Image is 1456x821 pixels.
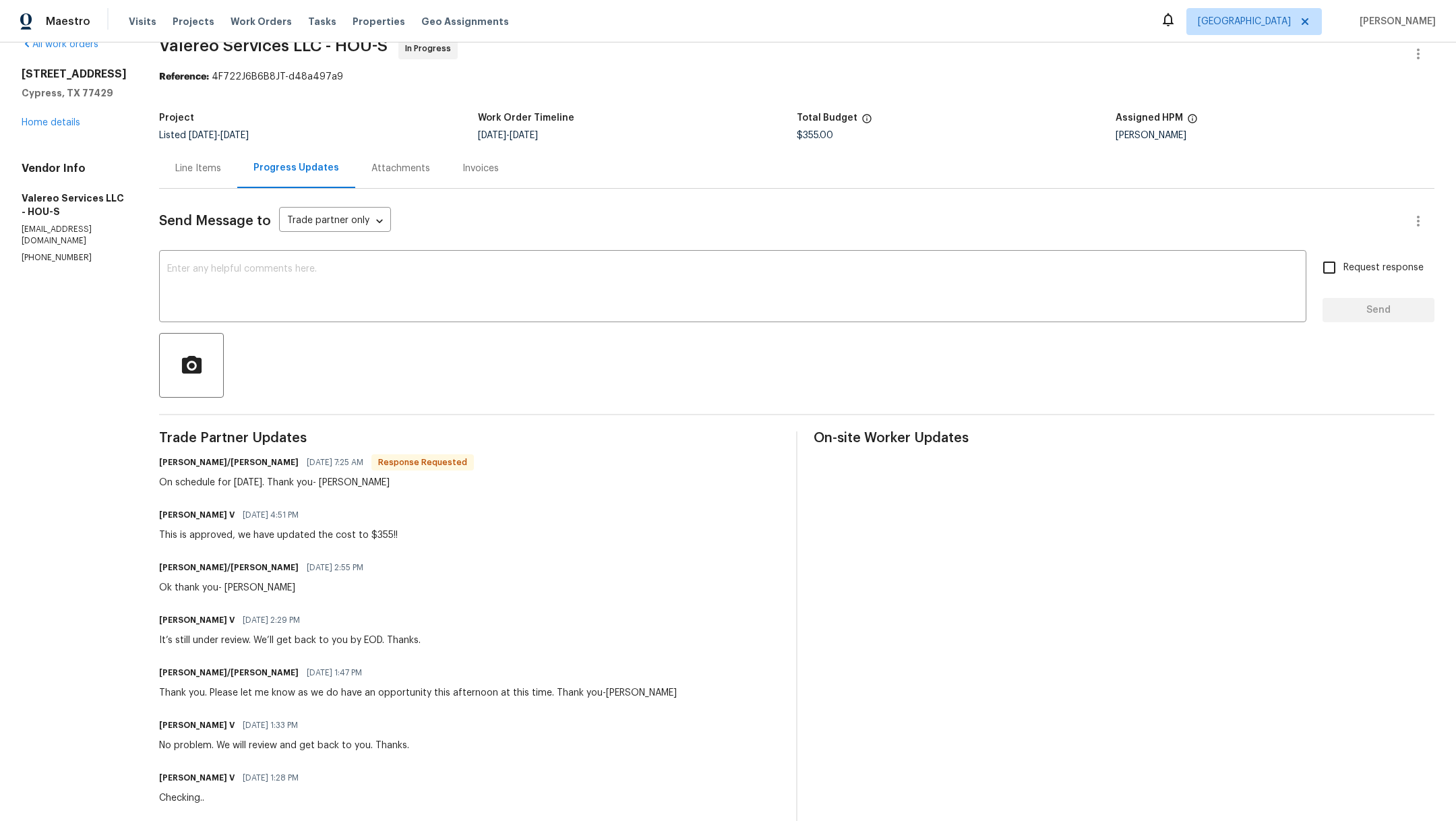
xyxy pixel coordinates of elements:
[159,476,474,489] div: On schedule for [DATE]. Thank you- [PERSON_NAME]
[189,131,217,140] span: [DATE]
[1354,15,1436,28] span: [PERSON_NAME]
[243,508,299,522] span: [DATE] 4:51 PM
[159,771,235,785] h6: [PERSON_NAME] V
[421,15,509,28] span: Geo Assignments
[173,15,214,28] span: Projects
[22,40,98,49] a: All work orders
[814,431,1434,445] span: On-site Worker Updates
[46,15,90,28] span: Maestro
[253,161,339,175] div: Progress Updates
[1187,113,1198,131] span: The hpm assigned to this work order.
[243,613,300,627] span: [DATE] 2:29 PM
[371,162,430,175] div: Attachments
[307,561,363,574] span: [DATE] 2:55 PM
[861,113,872,131] span: The total cost of line items that have been proposed by Opendoor. This sum includes line items th...
[189,131,249,140] span: -
[22,67,127,81] h2: [STREET_ADDRESS]
[159,70,1434,84] div: 4F722J6B6B8JT-d48a497a9
[22,118,80,127] a: Home details
[22,86,127,100] h5: Cypress, TX 77429
[1116,113,1183,123] h5: Assigned HPM
[307,456,363,469] span: [DATE] 7:25 AM
[279,210,391,233] div: Trade partner only
[159,719,235,732] h6: [PERSON_NAME] V
[373,456,473,469] span: Response Requested
[353,15,405,28] span: Properties
[175,162,221,175] div: Line Items
[159,508,235,522] h6: [PERSON_NAME] V
[22,252,127,264] p: [PHONE_NUMBER]
[1116,131,1434,140] div: [PERSON_NAME]
[159,686,677,700] div: Thank you. Please let me know as we do have an opportunity this afternoon at this time. Thank you...
[159,72,209,82] b: Reference:
[405,42,456,55] span: In Progress
[22,224,127,247] p: [EMAIL_ADDRESS][DOMAIN_NAME]
[1198,15,1291,28] span: [GEOGRAPHIC_DATA]
[159,214,271,228] span: Send Message to
[231,15,292,28] span: Work Orders
[159,456,299,469] h6: [PERSON_NAME]/[PERSON_NAME]
[159,561,299,574] h6: [PERSON_NAME]/[PERSON_NAME]
[220,131,249,140] span: [DATE]
[159,528,398,542] div: This is approved, we have updated the cost to $355!!
[159,581,371,595] div: Ok thank you- [PERSON_NAME]
[159,38,388,54] span: Valereo Services LLC - HOU-S
[129,15,156,28] span: Visits
[159,791,307,805] div: Checking..
[307,666,362,679] span: [DATE] 1:47 PM
[308,17,336,26] span: Tasks
[510,131,538,140] span: [DATE]
[243,771,299,785] span: [DATE] 1:28 PM
[159,131,249,140] span: Listed
[797,113,857,123] h5: Total Budget
[22,191,127,218] h5: Valereo Services LLC - HOU-S
[159,666,299,679] h6: [PERSON_NAME]/[PERSON_NAME]
[478,131,538,140] span: -
[159,739,409,752] div: No problem. We will review and get back to you. Thanks.
[159,634,421,647] div: It’s still under review. We’ll get back to you by EOD. Thanks.
[159,431,780,445] span: Trade Partner Updates
[1343,261,1424,275] span: Request response
[159,613,235,627] h6: [PERSON_NAME] V
[478,113,574,123] h5: Work Order Timeline
[462,162,499,175] div: Invoices
[22,162,127,175] h4: Vendor Info
[243,719,298,732] span: [DATE] 1:33 PM
[159,113,194,123] h5: Project
[478,131,506,140] span: [DATE]
[797,131,833,140] span: $355.00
